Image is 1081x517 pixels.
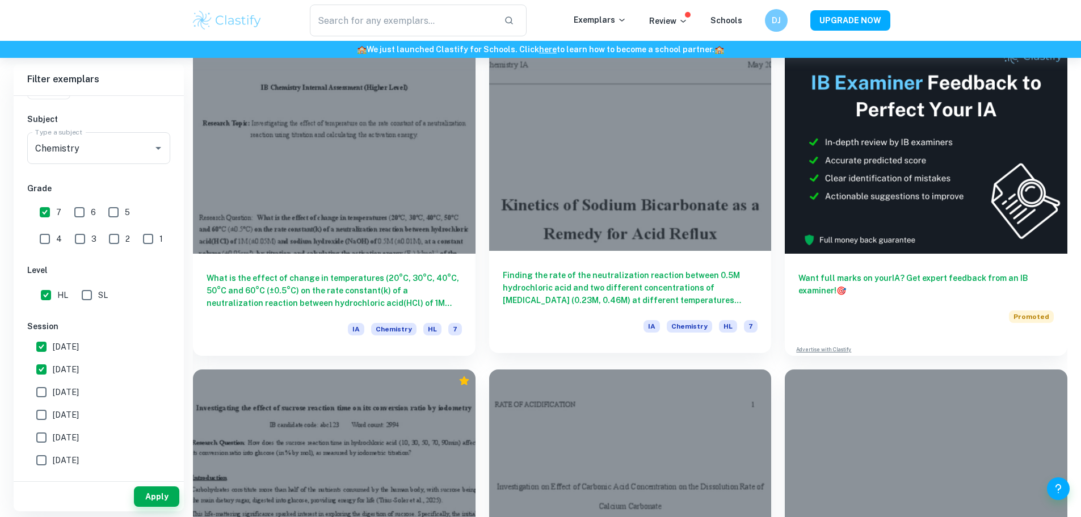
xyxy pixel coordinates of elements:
span: Chemistry [371,323,417,335]
a: here [539,45,557,54]
span: SL [98,289,108,301]
button: Help and Feedback [1047,477,1070,500]
input: Search for any exemplars... [310,5,495,36]
span: 4 [56,233,62,245]
a: Want full marks on yourIA? Get expert feedback from an IB examiner!PromotedAdvertise with Clastify [785,42,1067,356]
span: 5 [125,206,130,218]
span: 🏫 [357,45,367,54]
a: Finding the rate of the neutralization reaction between 0.5M hydrochloric acid and two different ... [489,42,772,356]
span: 7 [56,206,61,218]
label: Type a subject [35,127,82,137]
img: Thumbnail [785,42,1067,254]
span: HL [423,323,441,335]
span: 1 [159,233,163,245]
span: 3 [91,233,96,245]
div: Premium [459,48,470,59]
h6: Finding the rate of the neutralization reaction between 0.5M hydrochloric acid and two different ... [503,269,758,306]
span: 🎯 [836,286,846,295]
button: Apply [134,486,179,507]
a: Schools [710,16,742,25]
span: Chemistry [667,320,712,333]
span: [DATE] [53,386,79,398]
button: UPGRADE NOW [810,10,890,31]
span: [DATE] [53,409,79,421]
span: [DATE] [53,363,79,376]
div: Premium [459,375,470,386]
button: Open [150,140,166,156]
h6: We just launched Clastify for Schools. Click to learn how to become a school partner. [2,43,1079,56]
span: 7 [448,323,462,335]
span: 🏫 [714,45,724,54]
p: Review [649,15,688,27]
h6: Grade [27,182,170,195]
span: 6 [91,206,96,218]
button: DJ [765,9,788,32]
h6: Filter exemplars [14,64,184,95]
h6: Want full marks on your IA ? Get expert feedback from an IB examiner! [798,272,1054,297]
span: 7 [744,320,758,333]
p: Exemplars [574,14,626,26]
span: HL [719,320,737,333]
h6: Subject [27,113,170,125]
span: HL [57,289,68,301]
h6: DJ [769,14,783,27]
span: Promoted [1009,310,1054,323]
a: Advertise with Clastify [796,346,851,354]
h6: Session [27,320,170,333]
span: IA [643,320,660,333]
a: What is the effect of change in temperatures (20°C, 30°C, 40°C, 50°C and 60°C (±0.5°C) on the rat... [193,42,476,356]
span: [DATE] [53,431,79,444]
h6: What is the effect of change in temperatures (20°C, 30°C, 40°C, 50°C and 60°C (±0.5°C) on the rat... [207,272,462,309]
span: [DATE] [53,454,79,466]
img: Clastify logo [191,9,263,32]
span: IA [348,323,364,335]
span: 2 [125,233,130,245]
span: [DATE] [53,477,79,489]
span: [DATE] [53,341,79,353]
h6: Level [27,264,170,276]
